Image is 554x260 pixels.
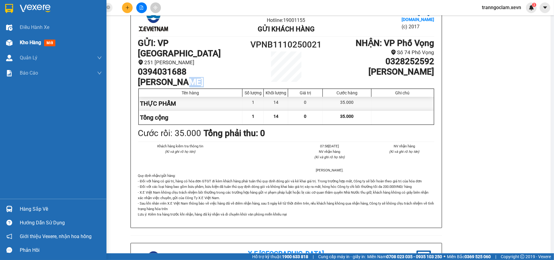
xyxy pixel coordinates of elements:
div: 0 [288,97,323,111]
li: (c) 2017 [402,23,434,30]
div: Tên hàng [140,90,241,95]
div: Hướng dẫn sử dụng [20,218,102,227]
img: logo.jpg [8,8,38,38]
sup: 3 [532,3,536,7]
button: aim [150,2,161,13]
button: plus [122,2,133,13]
span: plus [125,5,130,10]
span: question-circle [6,220,12,226]
div: Phản hồi [20,246,102,255]
span: down [97,55,102,60]
strong: 1900 633 818 [282,254,308,259]
span: Kho hàng [20,40,41,45]
img: solution-icon [6,70,12,76]
img: logo-vxr [5,4,13,13]
div: 35.000 [323,97,371,111]
h1: 0394031688 [138,67,249,77]
b: [DOMAIN_NAME] [402,17,434,22]
li: Khách hàng kiểm tra thông tin [150,143,211,149]
li: Số 10 ngõ 15 Ngọc Hồi, Q.[PERSON_NAME], [GEOGRAPHIC_DATA] [57,15,254,23]
li: Số 74 Phố Vọng [323,48,434,57]
span: close-circle [106,5,110,11]
span: Quản Lý [20,54,37,61]
img: warehouse-icon [6,206,12,212]
li: [PERSON_NAME]. [300,167,360,173]
span: aim [153,5,158,10]
b: GỬI : VP [GEOGRAPHIC_DATA] [138,38,221,58]
div: 1 [242,97,264,111]
div: Ghi chú [373,90,432,95]
span: Báo cáo [20,69,38,77]
span: notification [6,234,12,239]
button: file-add [136,2,147,13]
b: Gửi khách hàng [258,25,315,33]
strong: 0708 023 035 - 0935 103 250 [386,254,442,259]
li: NV nhận hàng [300,149,360,154]
b: X.E [GEOGRAPHIC_DATA] [248,250,324,258]
div: Cước hàng [324,90,369,95]
span: | [313,253,314,260]
div: Khối lượng [265,90,286,95]
h1: 0328252592 [323,56,434,67]
div: Số lượng [244,90,262,95]
span: down [97,71,102,76]
p: - Đối với hàng có giá trị, hàng có hóa đơn GTGT đi kèm khách hàng phải tuân thủ quy định đóng gói... [138,178,434,217]
li: Hotline: 19001155 [57,23,254,30]
span: message [6,247,12,253]
span: Tổng cộng [140,114,169,121]
span: Cung cấp máy in - giấy in: [318,253,366,260]
img: warehouse-icon [6,24,12,31]
span: close-circle [106,5,110,9]
i: (Kí và ghi rõ họ tên) [165,149,195,154]
li: NV nhận hàng [374,143,434,149]
h1: [PERSON_NAME] [323,67,434,77]
span: Giới thiệu Vexere, nhận hoa hồng [20,233,92,240]
button: caret-down [540,2,550,13]
div: THỰC PHẨM [139,97,243,111]
span: Hỗ trợ kỹ thuật: [252,253,308,260]
div: 14 [264,97,288,111]
span: environment [391,50,396,55]
strong: 0369 525 060 [465,254,491,259]
span: copyright [520,255,524,259]
span: file-add [139,5,144,10]
b: NHẬN : VP Phố Vọng [356,38,434,48]
span: 14 [274,114,278,119]
span: ⚪️ [444,255,445,258]
h1: [PERSON_NAME] [138,77,249,87]
div: Giá trị [290,90,321,95]
div: Hàng sắp về [20,205,102,214]
div: Cước rồi : 35.000 [138,127,201,140]
img: warehouse-icon [6,40,12,46]
div: Quy định nhận/gửi hàng : [138,173,434,217]
span: 35.000 [340,114,354,119]
img: logo.jpg [138,2,169,32]
span: tranngoclam.xevn [477,4,526,11]
li: 07:58[DATE] [300,143,360,149]
h1: VPNB1110250021 [249,38,323,51]
span: environment [138,60,143,65]
img: warehouse-icon [6,55,12,61]
b: GỬI : VP Phố Vọng [8,44,78,54]
span: Miền Nam [367,253,442,260]
i: (Kí và ghi rõ họ tên) [314,155,345,159]
span: Điều hành xe [20,23,49,31]
span: 3 [533,3,535,7]
span: Miền Bắc [447,253,491,260]
li: 251 [PERSON_NAME] [138,58,249,67]
li: Hotline: 19001155 [187,16,385,24]
span: mới [44,40,55,46]
b: Tổng phải thu: 0 [204,128,265,138]
span: 1 [252,114,254,119]
span: 0 [304,114,307,119]
span: caret-down [542,5,548,10]
span: | [495,253,496,260]
i: (Kí và ghi rõ họ tên) [389,149,420,154]
img: icon-new-feature [529,5,534,10]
